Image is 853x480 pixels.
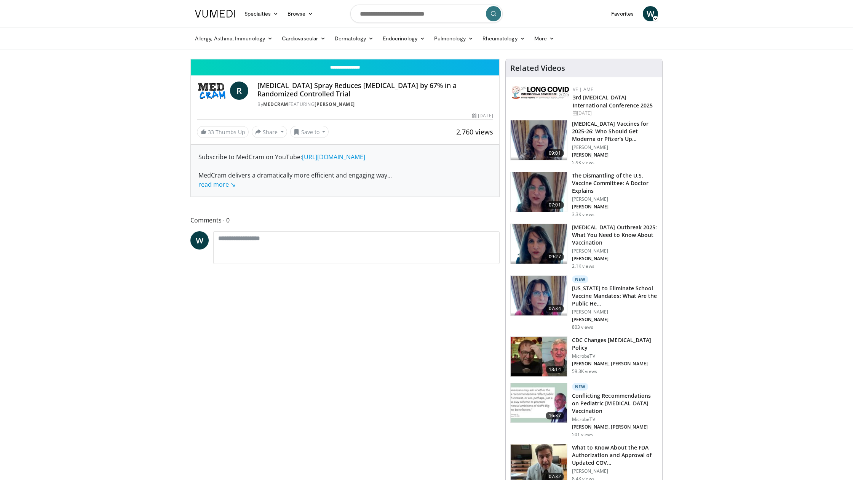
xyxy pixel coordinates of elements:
span: ... [198,171,392,189]
h3: [MEDICAL_DATA] Outbreak 2025: What You Need to Know About Vaccination [572,224,658,246]
p: New [572,275,589,283]
a: [PERSON_NAME] [315,101,355,107]
img: f91db653-cf0b-4132-a976-682875a59ce6.png.150x105_q85_crop-smart_upscale.png [511,276,567,315]
span: 09:01 [546,149,564,157]
p: 803 views [572,324,593,330]
img: 4e370bb1-17f0-4657-a42f-9b995da70d2f.png.150x105_q85_crop-smart_upscale.png [511,120,567,160]
img: bf90d3d8-5314-48e2-9a88-53bc2fed6b7a.150x105_q85_crop-smart_upscale.jpg [511,172,567,212]
img: d3de9429-d18e-4569-b8e8-20bb99358661.150x105_q85_crop-smart_upscale.jpg [511,383,567,423]
a: read more ↘ [198,180,235,189]
a: W [643,6,658,21]
span: 16:37 [546,412,564,419]
a: 33 Thumbs Up [197,126,249,138]
span: 07:01 [546,201,564,209]
a: Pulmonology [430,31,478,46]
a: More [530,31,559,46]
p: [PERSON_NAME] [572,317,658,323]
a: MedCram [263,101,288,107]
p: [PERSON_NAME] [572,196,658,202]
a: 07:01 The Dismantling of the U.S. Vaccine Committee: A Doctor Explains [PERSON_NAME] [PERSON_NAME... [510,172,658,218]
a: Allergy, Asthma, Immunology [190,31,277,46]
h3: What to Know About the FDA Authorization and Approval of Updated COV… [572,444,658,467]
a: Favorites [607,6,638,21]
p: [PERSON_NAME] [572,468,658,474]
p: [PERSON_NAME] [572,248,658,254]
p: 3.3K views [572,211,594,218]
p: [PERSON_NAME], [PERSON_NAME] [572,424,658,430]
h3: [US_STATE] to Eliminate School Vaccine Mandates: What Are the Public He… [572,285,658,307]
p: [PERSON_NAME] [572,204,658,210]
img: MedCram [197,82,227,100]
img: a2792a71-925c-4fc2-b8ef-8d1b21aec2f7.png.150x105_q85_autocrop_double_scale_upscale_version-0.2.jpg [512,86,569,99]
button: Share [252,126,287,138]
a: 09:27 [MEDICAL_DATA] Outbreak 2025: What You Need to Know About Vaccination [PERSON_NAME] [PERSON... [510,224,658,269]
a: [URL][DOMAIN_NAME] [302,153,365,161]
p: [PERSON_NAME] [572,256,658,262]
span: 18:14 [546,366,564,373]
a: Browse [283,6,318,21]
p: 2.1K views [572,263,594,269]
span: 33 [208,128,214,136]
a: 16:37 New Conflicting Recommendations on Pediatric [MEDICAL_DATA] Vaccination MicrobeTV [PERSON_N... [510,383,658,438]
p: New [572,383,589,390]
p: 501 views [572,432,593,438]
p: 5.9K views [572,160,594,166]
p: MicrobeTV [572,353,658,359]
a: 3rd [MEDICAL_DATA] International Conference 2025 [573,94,653,109]
img: 72ac0e37-d809-477d-957a-85a66e49561a.150x105_q85_crop-smart_upscale.jpg [511,337,567,376]
h4: Related Videos [510,64,565,73]
h3: CDC Changes [MEDICAL_DATA] Policy [572,336,658,352]
h3: [MEDICAL_DATA] Vaccines for 2025-26: Who Should Get Moderna or Pfizer’s Up… [572,120,658,143]
h4: [MEDICAL_DATA] Spray Reduces [MEDICAL_DATA] by 67% in a Randomized Controlled Trial [257,82,493,98]
div: Subscribe to MedCram on YouTube: MedCram delivers a dramatically more efficient and engaging way [198,152,492,189]
a: Rheumatology [478,31,530,46]
a: 18:14 CDC Changes [MEDICAL_DATA] Policy MicrobeTV [PERSON_NAME], [PERSON_NAME] 59.3K views [510,336,658,377]
div: [DATE] [472,112,493,119]
p: [PERSON_NAME] [572,152,658,158]
div: By FEATURING [257,101,493,108]
a: Specialties [240,6,283,21]
a: Endocrinology [378,31,430,46]
input: Search topics, interventions [350,5,503,23]
button: Save to [290,126,329,138]
span: 2,760 views [456,127,493,136]
p: [PERSON_NAME] [572,309,658,315]
a: 07:34 New [US_STATE] to Eliminate School Vaccine Mandates: What Are the Public He… [PERSON_NAME] ... [510,275,658,330]
img: 058664c7-5669-4641-9410-88c3054492ce.png.150x105_q85_crop-smart_upscale.png [511,224,567,264]
span: 09:27 [546,253,564,261]
p: MicrobeTV [572,416,658,422]
div: [DATE] [573,110,656,117]
a: Cardiovascular [277,31,330,46]
a: VE | AME [573,86,593,93]
span: 07:34 [546,305,564,312]
h3: Conflicting Recommendations on Pediatric [MEDICAL_DATA] Vaccination [572,392,658,415]
p: [PERSON_NAME] [572,144,658,150]
p: 59.3K views [572,368,597,374]
h3: The Dismantling of the U.S. Vaccine Committee: A Doctor Explains [572,172,658,195]
img: VuMedi Logo [195,10,235,18]
a: W [190,231,209,250]
span: Comments 0 [190,215,500,225]
a: Dermatology [330,31,378,46]
p: [PERSON_NAME], [PERSON_NAME] [572,361,658,367]
a: 09:01 [MEDICAL_DATA] Vaccines for 2025-26: Who Should Get Moderna or Pfizer’s Up… [PERSON_NAME] [... [510,120,658,166]
a: R [230,82,248,100]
